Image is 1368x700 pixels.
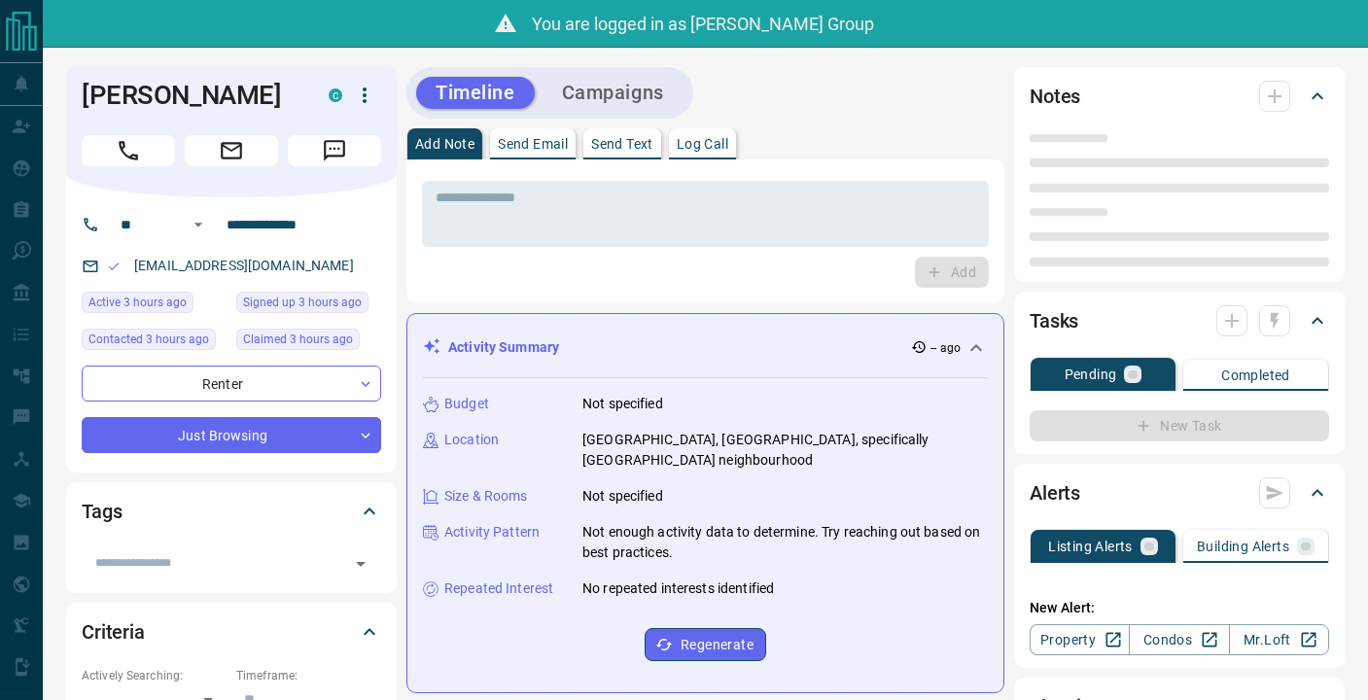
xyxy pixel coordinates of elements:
[82,609,381,655] div: Criteria
[444,394,489,414] p: Budget
[88,330,209,349] span: Contacted 3 hours ago
[82,417,381,453] div: Just Browsing
[1030,477,1080,508] h2: Alerts
[582,394,663,414] p: Not specified
[243,330,353,349] span: Claimed 3 hours ago
[82,366,381,402] div: Renter
[1030,297,1329,344] div: Tasks
[677,137,728,151] p: Log Call
[582,430,988,471] p: [GEOGRAPHIC_DATA], [GEOGRAPHIC_DATA], specifically [GEOGRAPHIC_DATA] neighbourhood
[134,258,354,273] a: [EMAIL_ADDRESS][DOMAIN_NAME]
[532,14,874,34] span: You are logged in as [PERSON_NAME] Group
[423,330,988,366] div: Activity Summary-- ago
[448,337,559,358] p: Activity Summary
[930,339,961,357] p: -- ago
[1030,73,1329,120] div: Notes
[236,329,381,356] div: Fri Sep 12 2025
[1030,624,1130,655] a: Property
[82,496,122,527] h2: Tags
[1030,598,1329,618] p: New Alert:
[582,578,774,599] p: No repeated interests identified
[82,488,381,535] div: Tags
[645,628,766,661] button: Regenerate
[1129,624,1229,655] a: Condos
[1048,540,1133,553] p: Listing Alerts
[416,77,535,109] button: Timeline
[82,292,227,319] div: Fri Sep 12 2025
[444,430,499,450] p: Location
[82,667,227,684] p: Actively Searching:
[82,80,299,111] h1: [PERSON_NAME]
[107,260,121,273] svg: Email Valid
[582,522,988,563] p: Not enough activity data to determine. Try reaching out based on best practices.
[1030,81,1080,112] h2: Notes
[1229,624,1329,655] a: Mr.Loft
[243,293,362,312] span: Signed up 3 hours ago
[444,522,540,542] p: Activity Pattern
[543,77,684,109] button: Campaigns
[1065,367,1117,381] p: Pending
[1030,305,1078,336] h2: Tasks
[1030,470,1329,516] div: Alerts
[82,616,145,647] h2: Criteria
[1197,540,1289,553] p: Building Alerts
[185,135,278,166] span: Email
[1221,368,1290,382] p: Completed
[187,213,210,236] button: Open
[415,137,474,151] p: Add Note
[88,293,187,312] span: Active 3 hours ago
[288,135,381,166] span: Message
[444,486,528,507] p: Size & Rooms
[582,486,663,507] p: Not specified
[236,667,381,684] p: Timeframe:
[347,550,374,577] button: Open
[82,329,227,356] div: Fri Sep 12 2025
[444,578,553,599] p: Repeated Interest
[82,135,175,166] span: Call
[591,137,653,151] p: Send Text
[329,88,342,102] div: condos.ca
[498,137,568,151] p: Send Email
[236,292,381,319] div: Fri Sep 12 2025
